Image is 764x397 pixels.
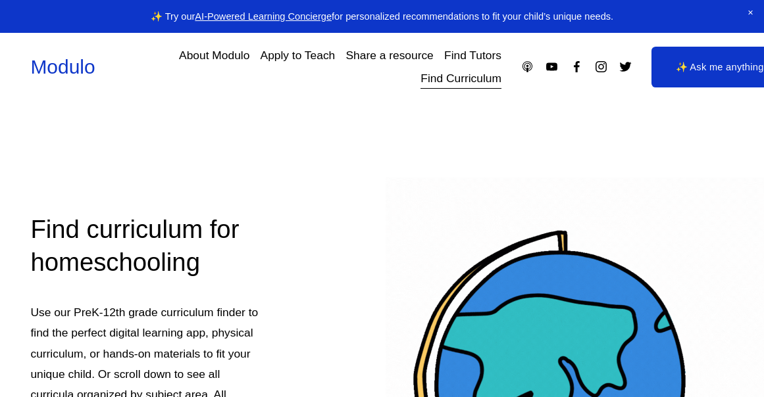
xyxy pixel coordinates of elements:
[179,44,249,67] a: About Modulo
[195,11,332,22] a: AI-Powered Learning Concierge
[346,44,434,67] a: Share a resource
[30,213,260,279] h2: Find curriculum for homeschooling
[444,44,501,67] a: Find Tutors
[594,60,608,74] a: Instagram
[521,60,534,74] a: Apple Podcasts
[420,67,501,90] a: Find Curriculum
[545,60,559,74] a: YouTube
[261,44,336,67] a: Apply to Teach
[619,60,632,74] a: Twitter
[30,56,95,78] a: Modulo
[570,60,584,74] a: Facebook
